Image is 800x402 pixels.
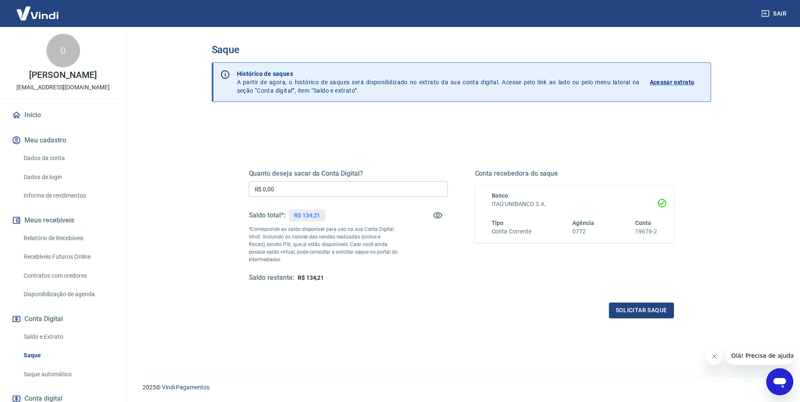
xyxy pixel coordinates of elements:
a: Saque [20,347,116,364]
button: Solicitar saque [609,303,674,318]
a: Acessar extrato [650,70,704,95]
a: Relatório de Recebíveis [20,230,116,247]
button: Meus recebíveis [10,211,116,230]
p: [PERSON_NAME] [29,71,97,80]
span: Conta [635,220,651,226]
button: Conta Digital [10,310,116,328]
span: Agência [572,220,594,226]
a: Recebíveis Futuros Online [20,248,116,265]
a: Vindi Pagamentos [162,384,210,391]
span: R$ 134,21 [298,274,324,281]
p: Histórico de saques [237,70,640,78]
div: D [46,34,80,67]
span: Olá! Precisa de ajuda? [5,6,71,13]
h5: Conta recebedora do saque [475,169,674,178]
a: Saldo e Extrato [20,328,116,346]
iframe: Mensagem da empresa [726,346,793,365]
p: Acessar extrato [650,78,695,86]
a: Disponibilização de agenda [20,286,116,303]
img: Vindi [10,0,65,26]
h5: Saldo total*: [249,211,286,220]
span: Banco [492,192,509,199]
p: [EMAIL_ADDRESS][DOMAIN_NAME] [16,83,110,92]
h3: Saque [212,44,711,56]
h6: 19676-2 [635,227,657,236]
p: A partir de agora, o histórico de saques será disponibilizado no extrato da sua conta digital. Ac... [237,70,640,95]
a: Saque automático [20,366,116,383]
iframe: Botão para abrir a janela de mensagens [766,368,793,395]
iframe: Fechar mensagem [706,348,723,365]
h6: Conta Corrente [492,227,531,236]
span: Tipo [492,220,504,226]
p: 2025 © [143,383,780,392]
p: R$ 134,21 [294,211,321,220]
h5: Quanto deseja sacar da Conta Digital? [249,169,448,178]
button: Meu cadastro [10,131,116,150]
a: Dados de login [20,169,116,186]
h6: ITAÚ UNIBANCO S.A. [492,200,657,209]
p: *Corresponde ao saldo disponível para uso na sua Conta Digital Vindi. Incluindo os valores das ve... [249,225,398,263]
a: Contratos com credores [20,267,116,284]
a: Dados da conta [20,150,116,167]
a: Informe de rendimentos [20,187,116,204]
h6: 0772 [572,227,594,236]
h5: Saldo restante: [249,273,294,282]
a: Início [10,106,116,124]
button: Sair [760,6,790,21]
